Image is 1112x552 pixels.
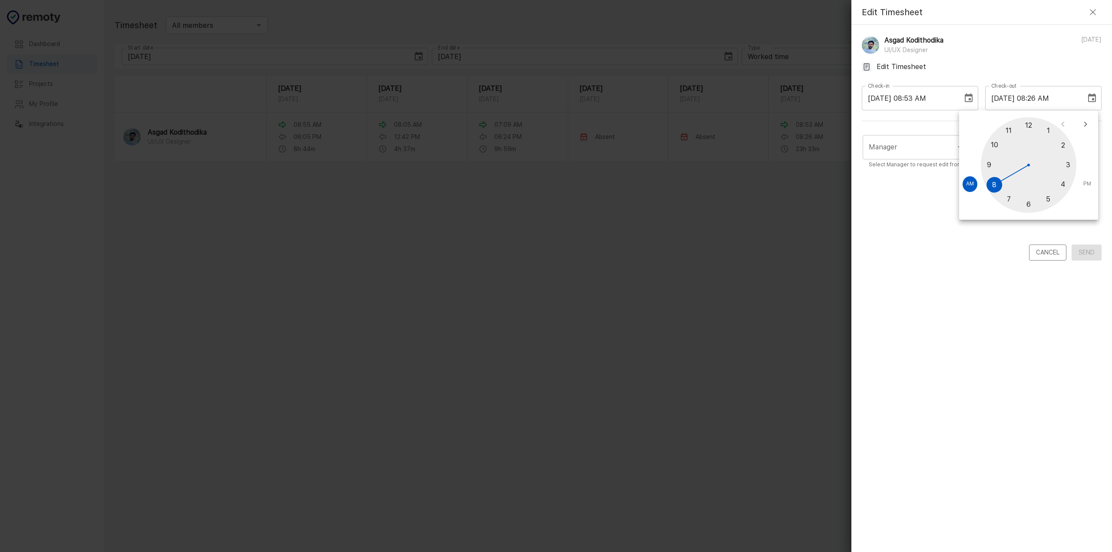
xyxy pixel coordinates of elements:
input: mm/dd/yyyy hh:mm (a|p)m [985,86,1080,110]
button: AM [963,176,977,192]
button: open next view [1078,117,1093,132]
input: mm/dd/yyyy hh:mm (a|p)m [862,86,956,110]
p: UI/UX Designer [884,46,950,55]
button: Choose date, selected date is Sep 29, 2025 [1083,89,1101,107]
h4: Edit Timesheet [862,5,923,19]
span: AM [966,180,974,188]
span: PM [1083,180,1091,188]
img: Asgad Kodithodika [862,36,879,54]
button: PM [1080,176,1095,192]
button: Cancel [1029,245,1066,261]
p: Select Manager to request edit from [869,161,962,169]
p: Asgad Kodithodika [884,35,943,46]
p: Edit Timesheet [877,62,926,72]
p: [DATE] [1081,35,1102,55]
label: Check-in [868,82,890,89]
button: Choose date, selected date is Sep 29, 2025 [960,89,977,107]
label: Check-out [991,82,1017,89]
